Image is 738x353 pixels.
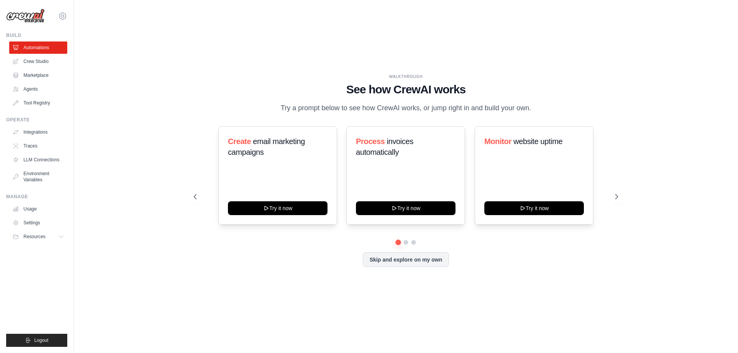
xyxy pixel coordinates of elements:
[228,201,327,215] button: Try it now
[9,230,67,243] button: Resources
[194,83,618,96] h1: See how CrewAI works
[9,55,67,68] a: Crew Studio
[6,334,67,347] button: Logout
[6,117,67,123] div: Operate
[356,137,385,146] span: Process
[363,252,449,267] button: Skip and explore on my own
[513,137,562,146] span: website uptime
[9,83,67,95] a: Agents
[9,203,67,215] a: Usage
[228,137,251,146] span: Create
[9,41,67,54] a: Automations
[9,97,67,109] a: Tool Registry
[228,137,305,156] span: email marketing campaigns
[356,201,455,215] button: Try it now
[34,337,48,343] span: Logout
[6,194,67,200] div: Manage
[9,217,67,229] a: Settings
[6,9,45,23] img: Logo
[9,140,67,152] a: Traces
[9,167,67,186] a: Environment Variables
[9,154,67,166] a: LLM Connections
[277,103,535,114] p: Try a prompt below to see how CrewAI works, or jump right in and build your own.
[9,126,67,138] a: Integrations
[194,74,618,80] div: WALKTHROUGH
[23,234,45,240] span: Resources
[6,32,67,38] div: Build
[484,137,512,146] span: Monitor
[356,137,413,156] span: invoices automatically
[9,69,67,81] a: Marketplace
[484,201,584,215] button: Try it now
